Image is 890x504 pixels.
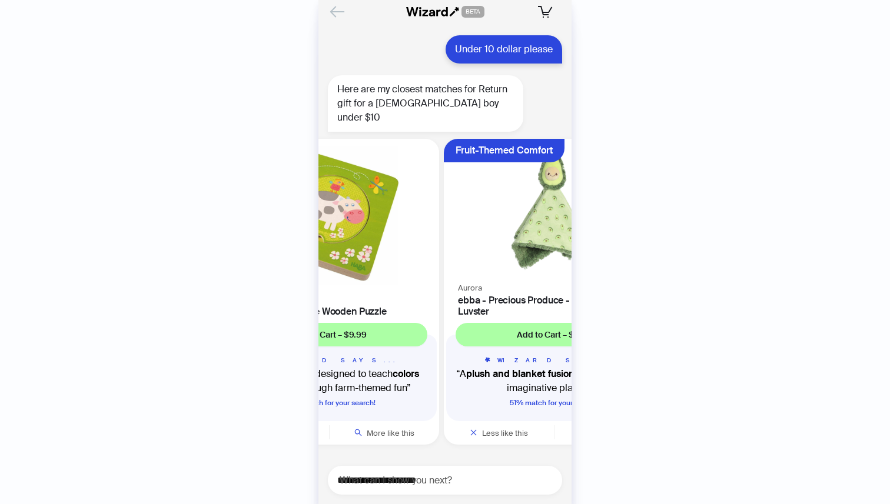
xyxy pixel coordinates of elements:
[328,2,347,21] button: Back
[330,421,440,445] button: More like this
[451,146,657,273] img: ebba - Precious Produce - 13" Avocado Luvster
[458,283,482,293] span: Aurora
[446,35,562,64] div: Under 10 dollar please
[482,428,528,438] span: Less like this
[510,398,599,408] span: 51 % match for your search!
[233,306,425,317] h4: On the Farm 5 Piece Wooden Puzzle
[517,329,592,340] span: Add to Cart – $9.30
[354,429,362,436] span: search
[328,75,523,132] div: Here are my closest matches for Return gift for a [DEMOGRAPHIC_DATA] boy under $10
[470,429,477,436] span: close
[367,428,414,438] span: More like this
[248,368,419,394] b: colors and shapes
[283,398,376,408] span: 123 % match for your search!
[456,139,553,162] div: Fruit-Themed Comfort
[466,368,574,380] b: plush and blanket fusion
[456,356,652,365] h5: WIZARD SAYS...
[292,329,367,340] span: Add to Cart – $9.99
[458,295,650,317] h4: ebba - Precious Produce - 13" Avocado Luvster
[231,323,427,346] button: Add to Cart – $9.99
[461,6,484,18] span: BETA
[231,356,427,365] h5: WIZARD SAYS...
[456,367,652,395] q: A designed for cozy, imaginative playtime.
[226,146,432,285] img: On the Farm 5 Piece Wooden Puzzle
[231,367,427,395] q: A designed to teach through farm-themed fun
